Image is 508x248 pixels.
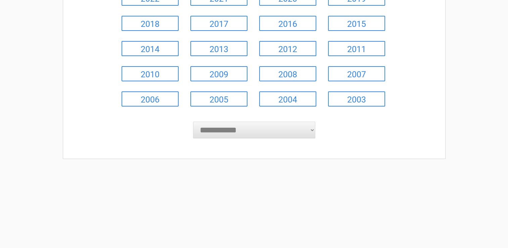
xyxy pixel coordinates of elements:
a: 2011 [328,41,385,56]
a: 2003 [328,91,385,107]
a: 2013 [190,41,247,56]
a: 2015 [328,16,385,31]
a: 2017 [190,16,247,31]
a: 2016 [259,16,316,31]
a: 2012 [259,41,316,56]
a: 2008 [259,66,316,81]
a: 2005 [190,91,247,107]
a: 2014 [122,41,179,56]
a: 2007 [328,66,385,81]
a: 2009 [190,66,247,81]
a: 2004 [259,91,316,107]
a: 2018 [122,16,179,31]
a: 2010 [122,66,179,81]
a: 2006 [122,91,179,107]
